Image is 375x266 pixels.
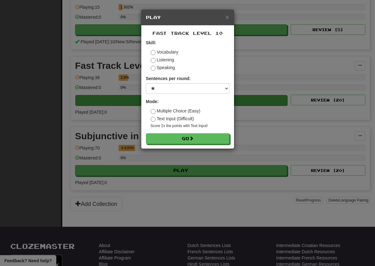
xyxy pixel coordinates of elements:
h5: Play [146,14,229,21]
input: Multiple Choice (Easy) [151,109,156,114]
input: Speaking [151,66,156,71]
button: Close [225,14,229,20]
label: Text Input (Difficult) [151,116,194,122]
button: Go [146,133,229,144]
input: Vocabulary [151,50,156,55]
input: Listening [151,58,156,63]
label: Speaking [151,64,175,71]
strong: Skill: [146,40,156,45]
small: Score 2x the points with Text Input ! [151,123,229,129]
label: Multiple Choice (Easy) [151,108,200,114]
input: Text Input (Difficult) [151,117,156,122]
span: × [225,13,229,21]
strong: Mode: [146,99,159,104]
span: Fast Track Level 10 [152,31,223,36]
label: Vocabulary [151,49,178,55]
label: Listening [151,57,174,63]
label: Sentences per round: [146,75,191,82]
